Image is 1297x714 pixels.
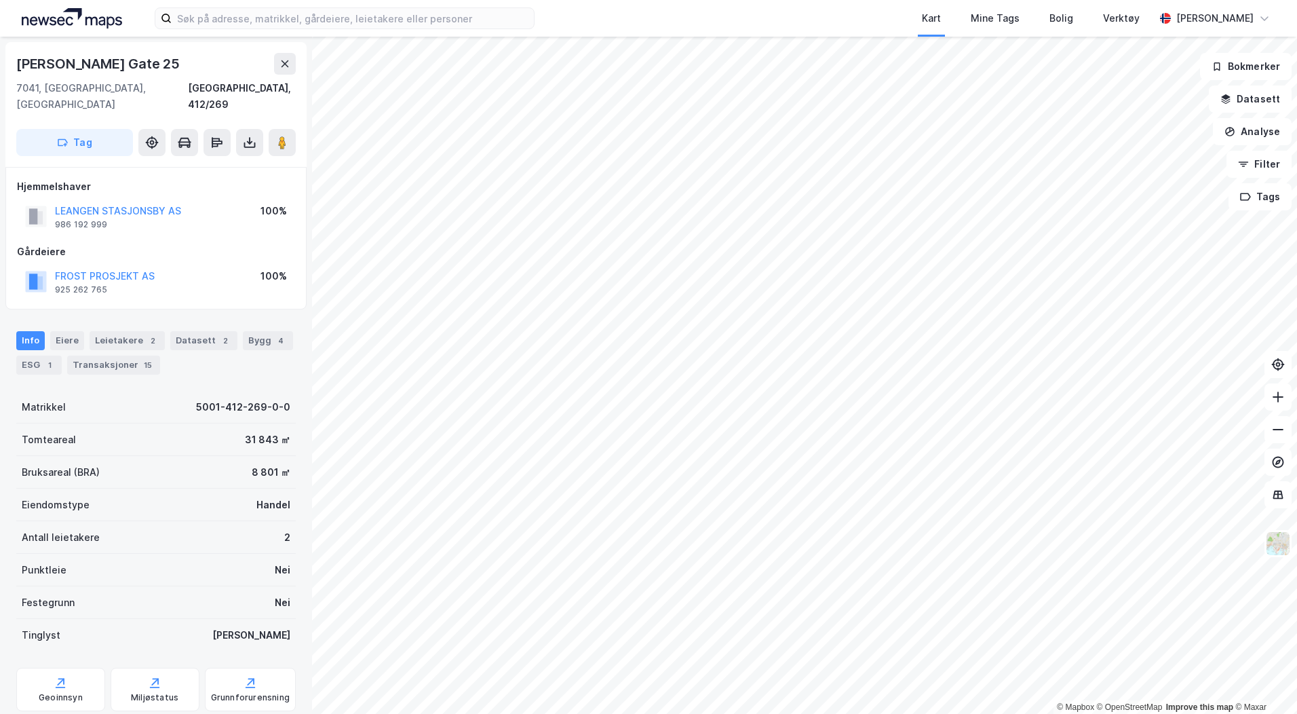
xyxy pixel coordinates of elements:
[212,627,290,643] div: [PERSON_NAME]
[252,464,290,481] div: 8 801 ㎡
[1176,10,1254,26] div: [PERSON_NAME]
[1200,53,1292,80] button: Bokmerker
[1103,10,1140,26] div: Verktøy
[146,334,159,347] div: 2
[141,358,155,372] div: 15
[260,268,287,284] div: 100%
[1166,702,1233,712] a: Improve this map
[1097,702,1163,712] a: OpenStreetMap
[22,497,90,513] div: Eiendomstype
[170,331,237,350] div: Datasett
[1229,649,1297,714] div: Kontrollprogram for chat
[55,219,107,230] div: 986 192 999
[922,10,941,26] div: Kart
[22,399,66,415] div: Matrikkel
[196,399,290,415] div: 5001-412-269-0-0
[22,464,100,481] div: Bruksareal (BRA)
[16,80,188,113] div: 7041, [GEOGRAPHIC_DATA], [GEOGRAPHIC_DATA]
[1265,531,1291,557] img: Z
[17,178,295,195] div: Hjemmelshaver
[188,80,296,113] div: [GEOGRAPHIC_DATA], 412/269
[1209,86,1292,113] button: Datasett
[1049,10,1073,26] div: Bolig
[22,562,66,578] div: Punktleie
[245,432,290,448] div: 31 843 ㎡
[256,497,290,513] div: Handel
[275,562,290,578] div: Nei
[218,334,232,347] div: 2
[22,627,60,643] div: Tinglyst
[22,595,75,611] div: Festegrunn
[16,129,133,156] button: Tag
[17,244,295,260] div: Gårdeiere
[274,334,288,347] div: 4
[172,8,534,29] input: Søk på adresse, matrikkel, gårdeiere, leietakere eller personer
[39,692,83,703] div: Geoinnsyn
[131,692,178,703] div: Miljøstatus
[55,284,107,295] div: 925 262 765
[22,432,76,448] div: Tomteareal
[16,331,45,350] div: Info
[50,331,84,350] div: Eiere
[1057,702,1094,712] a: Mapbox
[211,692,290,703] div: Grunnforurensning
[1228,183,1292,210] button: Tags
[1226,151,1292,178] button: Filter
[284,529,290,546] div: 2
[971,10,1020,26] div: Mine Tags
[22,8,122,29] img: logo.a4113a55bc3d86da70a041830d287a7e.svg
[1213,118,1292,145] button: Analyse
[90,331,165,350] div: Leietakere
[260,203,287,219] div: 100%
[1229,649,1297,714] iframe: Chat Widget
[43,358,56,372] div: 1
[275,595,290,611] div: Nei
[243,331,293,350] div: Bygg
[16,356,62,375] div: ESG
[16,53,182,75] div: [PERSON_NAME] Gate 25
[67,356,160,375] div: Transaksjoner
[22,529,100,546] div: Antall leietakere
